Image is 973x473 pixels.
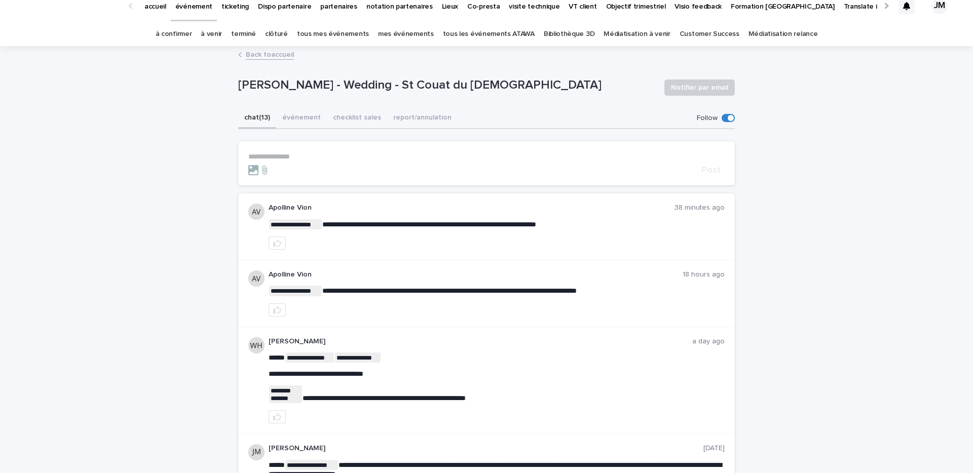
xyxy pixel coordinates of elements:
[269,237,286,250] button: like this post
[692,337,725,346] p: a day ago
[387,108,458,129] button: report/annulation
[701,166,721,175] span: Post
[269,337,692,346] p: [PERSON_NAME]
[378,22,434,46] a: mes événements
[675,204,725,212] p: 38 minutes ago
[276,108,327,129] button: événement
[544,22,594,46] a: Bibliothèque 3D
[297,22,369,46] a: tous mes événements
[697,166,725,175] button: Post
[749,22,818,46] a: Médiatisation relance
[246,48,294,60] a: Back toaccueil
[156,22,192,46] a: à confirmer
[671,83,728,93] span: Notifier par email
[265,22,288,46] a: clôturé
[683,270,725,279] p: 18 hours ago
[697,114,718,123] p: Follow
[269,444,703,453] p: [PERSON_NAME]
[443,22,535,46] a: tous les événements ATAWA
[269,303,286,317] button: like this post
[327,108,387,129] button: checklist sales
[269,270,683,279] p: Apolline Vion
[680,22,739,46] a: Customer Success
[703,444,725,453] p: [DATE]
[231,22,256,46] a: terminé
[269,204,675,212] p: Apolline Vion
[604,22,670,46] a: Médiatisation à venir
[238,108,276,129] button: chat (13)
[269,410,286,423] button: like this post
[238,78,656,93] p: [PERSON_NAME] - Wedding - St Couat du [DEMOGRAPHIC_DATA]
[201,22,222,46] a: à venir
[664,80,735,96] button: Notifier par email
